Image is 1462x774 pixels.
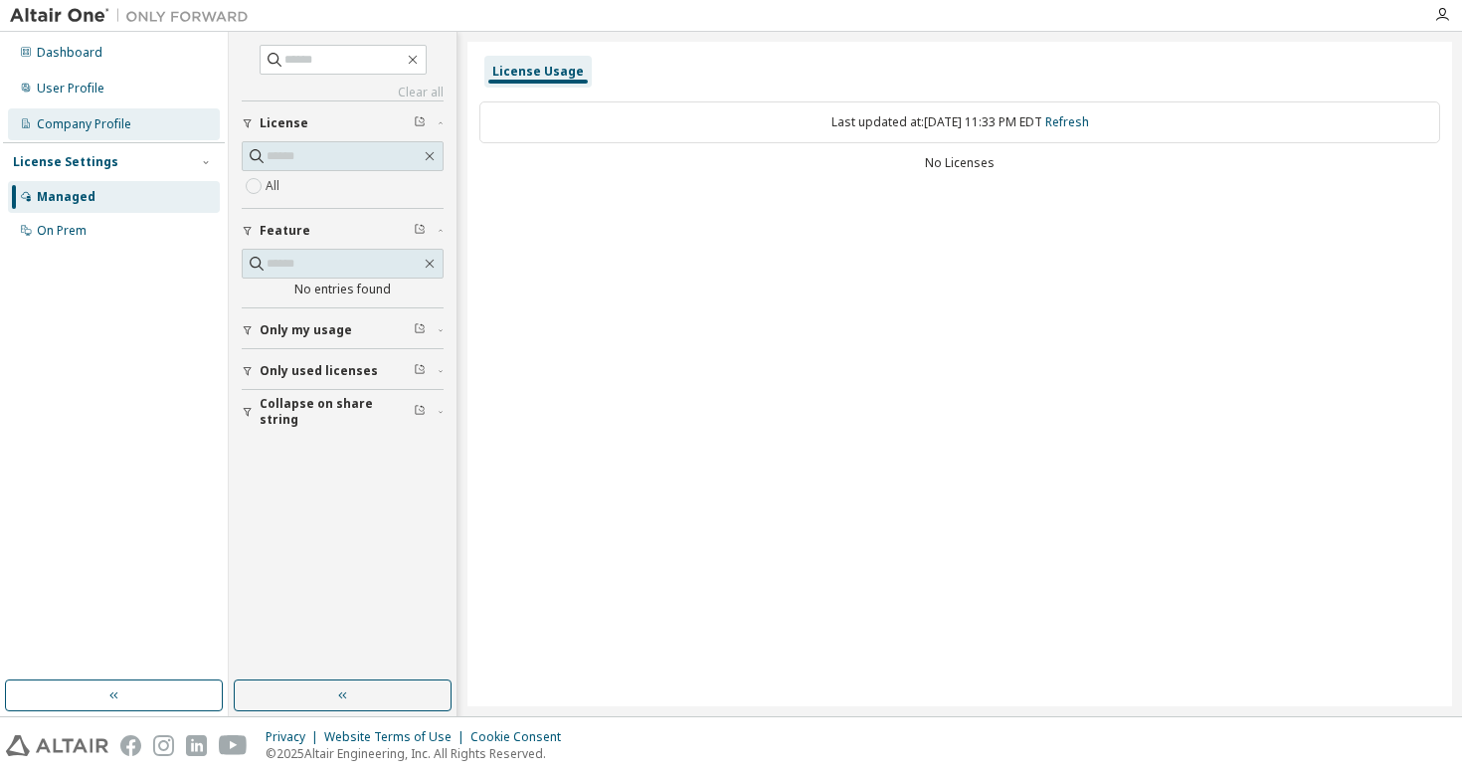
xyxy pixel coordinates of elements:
[260,322,352,338] span: Only my usage
[414,322,426,338] span: Clear filter
[37,81,104,97] div: User Profile
[266,729,324,745] div: Privacy
[266,174,283,198] label: All
[470,729,573,745] div: Cookie Consent
[260,115,308,131] span: License
[414,223,426,239] span: Clear filter
[120,735,141,756] img: facebook.svg
[242,308,444,352] button: Only my usage
[242,349,444,393] button: Only used licenses
[37,116,131,132] div: Company Profile
[153,735,174,756] img: instagram.svg
[242,101,444,145] button: License
[37,45,102,61] div: Dashboard
[10,6,259,26] img: Altair One
[414,363,426,379] span: Clear filter
[37,189,95,205] div: Managed
[414,404,426,420] span: Clear filter
[13,154,118,170] div: License Settings
[6,735,108,756] img: altair_logo.svg
[242,282,444,297] div: No entries found
[479,101,1440,143] div: Last updated at: [DATE] 11:33 PM EDT
[242,209,444,253] button: Feature
[414,115,426,131] span: Clear filter
[260,363,378,379] span: Only used licenses
[479,155,1440,171] div: No Licenses
[260,396,414,428] span: Collapse on share string
[266,745,573,762] p: © 2025 Altair Engineering, Inc. All Rights Reserved.
[242,390,444,434] button: Collapse on share string
[324,729,470,745] div: Website Terms of Use
[260,223,310,239] span: Feature
[242,85,444,100] a: Clear all
[219,735,248,756] img: youtube.svg
[186,735,207,756] img: linkedin.svg
[492,64,584,80] div: License Usage
[1045,113,1089,130] a: Refresh
[37,223,87,239] div: On Prem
